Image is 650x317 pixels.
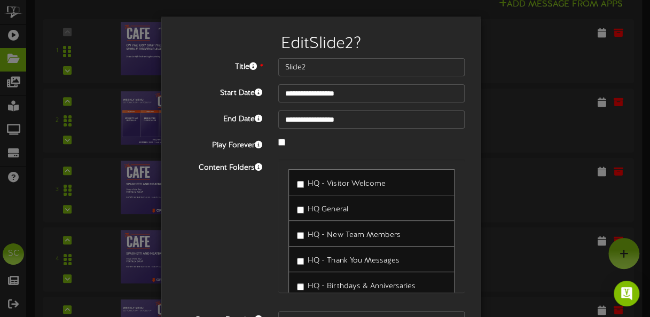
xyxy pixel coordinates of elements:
label: Start Date [169,84,270,99]
label: Play Forever [169,137,270,151]
input: HQ - Visitor Welcome [297,181,304,188]
label: End Date [169,110,270,125]
input: HQ - Thank You Messages [297,258,304,265]
span: HQ - Thank You Messages [308,257,399,265]
span: HQ - Visitor Welcome [308,180,385,188]
span: HQ - Birthdays & Anniversaries [308,282,415,290]
input: HQ - Birthdays & Anniversaries [297,283,304,290]
div: Open Intercom Messenger [614,281,639,306]
label: Content Folders [169,159,270,173]
h2: Edit Slide2 ? [177,35,465,53]
input: Title [278,58,465,76]
input: HQ General [297,207,304,213]
input: HQ - New Team Members [297,232,304,239]
label: Title [169,58,270,73]
span: HQ General [308,205,348,213]
span: HQ - New Team Members [308,231,400,239]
